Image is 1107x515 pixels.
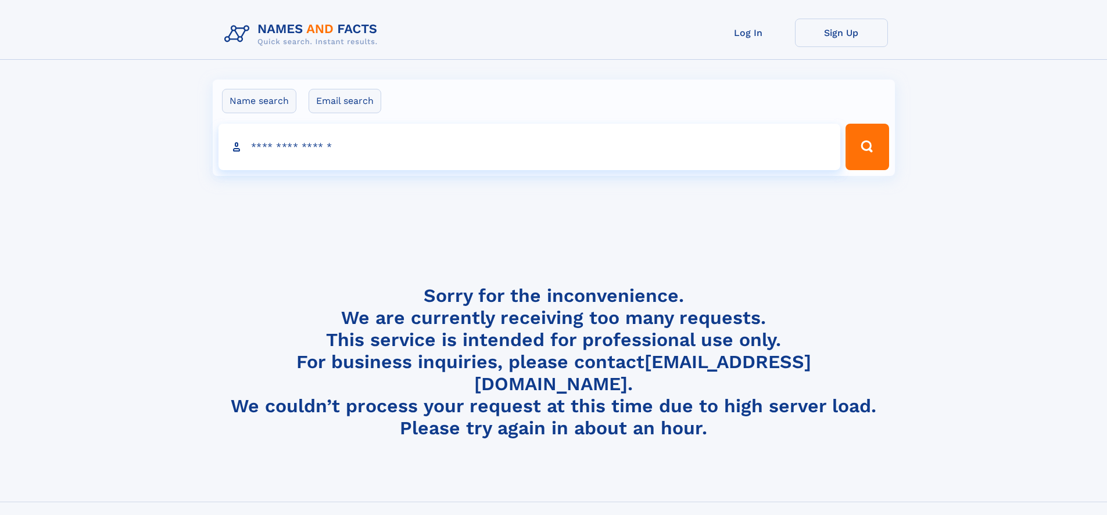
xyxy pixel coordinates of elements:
[474,351,811,395] a: [EMAIL_ADDRESS][DOMAIN_NAME]
[220,19,387,50] img: Logo Names and Facts
[222,89,296,113] label: Name search
[218,124,841,170] input: search input
[846,124,889,170] button: Search Button
[220,284,888,440] h4: Sorry for the inconvenience. We are currently receiving too many requests. This service is intend...
[309,89,381,113] label: Email search
[795,19,888,47] a: Sign Up
[702,19,795,47] a: Log In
